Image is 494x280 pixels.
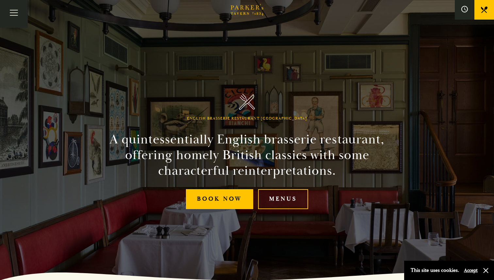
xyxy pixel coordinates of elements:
h1: English Brasserie Restaurant [GEOGRAPHIC_DATA] [187,116,307,121]
a: Menus [258,189,308,209]
a: Book Now [186,189,253,209]
button: Accept [464,267,478,273]
h2: A quintessentially English brasserie restaurant, offering homely British classics with some chara... [98,132,396,179]
img: Parker's Tavern Brasserie Cambridge [239,94,255,110]
button: Close and accept [483,267,489,274]
p: This site uses cookies. [411,266,459,275]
